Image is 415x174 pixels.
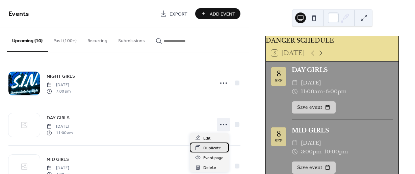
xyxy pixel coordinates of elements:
span: Event page [203,154,224,161]
button: Save event [292,161,336,174]
span: 3:00pm [301,147,322,156]
button: Recurring [82,27,113,51]
span: NIGHT GIRLS [47,73,75,80]
div: ​ [292,147,298,156]
button: Save event [292,101,336,114]
span: [DATE] [301,78,321,87]
span: [DATE] [47,82,71,88]
div: ​ [292,78,298,87]
div: Sep [275,139,283,143]
div: ​ [292,87,298,96]
div: DANCER SCHEDULE [266,36,398,45]
div: ​ [292,139,298,147]
span: 11:00 am [47,130,73,136]
span: - [323,87,326,96]
a: NIGHT GIRLS [47,72,75,80]
span: Edit [203,135,211,142]
span: 7:00 pm [47,88,71,94]
span: 6:00pm [326,87,347,96]
span: MID GIRLS [47,156,69,163]
span: Add Event [210,10,235,18]
span: Events [8,7,29,21]
span: Export [170,10,187,18]
div: 8 [277,130,281,138]
span: 10:00pm [324,147,348,156]
span: [DATE] [301,139,321,147]
a: Export [155,8,192,19]
span: [DATE] [47,124,73,130]
a: MID GIRLS [47,155,69,163]
button: Add Event [195,8,240,19]
div: 8 [277,70,281,78]
button: Past (100+) [48,27,82,51]
span: 11:00am [301,87,323,96]
a: DAY GIRLS [47,114,70,122]
span: Duplicate [203,145,221,152]
span: - [322,147,324,156]
div: MID GIRLS [292,126,393,135]
span: Delete [203,164,216,171]
button: Submissions [113,27,150,51]
button: Upcoming (10) [7,27,48,52]
div: DAY GIRLS [292,66,393,74]
div: Sep [275,79,283,83]
span: [DATE] [47,165,71,171]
